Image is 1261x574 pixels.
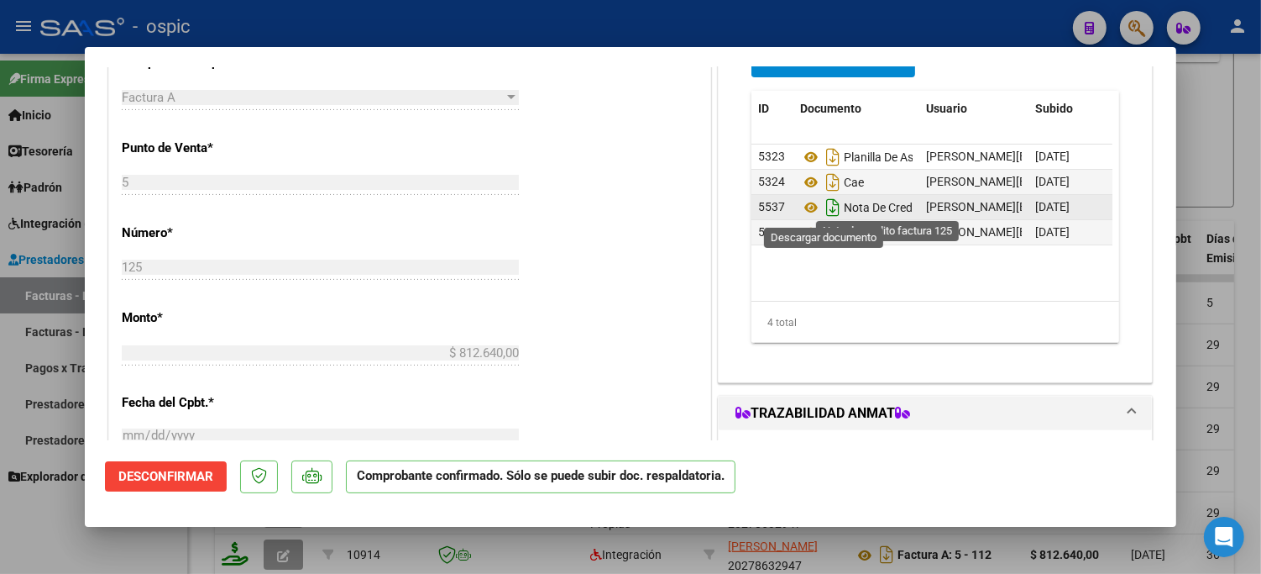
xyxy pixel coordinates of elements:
div: DOCUMENTACIÓN RESPALDATORIA [719,34,1152,382]
div: 4 total [751,302,1119,344]
datatable-header-cell: Subido [1028,91,1112,127]
i: Descargar documento [822,169,844,196]
i: Descargar documento [822,144,844,171]
button: Desconfirmar [105,461,227,492]
span: 5540 [758,225,785,239]
datatable-header-cell: ID [751,91,793,127]
datatable-header-cell: Documento [793,91,919,127]
p: Monto [122,308,295,328]
p: Comprobante confirmado. Sólo se puede subir doc. respaldatoria. [346,461,735,493]
i: Descargar documento [822,194,844,221]
span: Factura A [122,90,175,105]
span: 5323 [758,150,785,163]
p: Fecha del Cpbt. [122,393,295,413]
span: [DATE] [1035,150,1070,163]
span: Nota De Credito Factura 125 [800,201,992,214]
span: Factura Agosto Corregida [800,226,979,240]
span: [DATE] [1035,225,1070,239]
div: Open Intercom Messenger [1204,517,1244,557]
span: Cae [800,176,864,189]
span: Subido [1035,102,1073,115]
span: Documento [800,102,861,115]
span: Usuario [926,102,967,115]
i: Descargar documento [822,219,844,246]
span: 5537 [758,200,785,213]
mat-expansion-panel-header: TRAZABILIDAD ANMAT [719,397,1152,430]
p: Punto de Venta [122,139,295,158]
span: ID [758,102,769,115]
span: [DATE] [1035,200,1070,213]
span: Planilla De Asistencias [800,150,960,164]
span: 5324 [758,175,785,188]
h1: TRAZABILIDAD ANMAT [735,403,910,424]
datatable-header-cell: Usuario [919,91,1028,127]
span: [DATE] [1035,175,1070,188]
span: Desconfirmar [118,469,213,484]
p: Número [122,224,295,243]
